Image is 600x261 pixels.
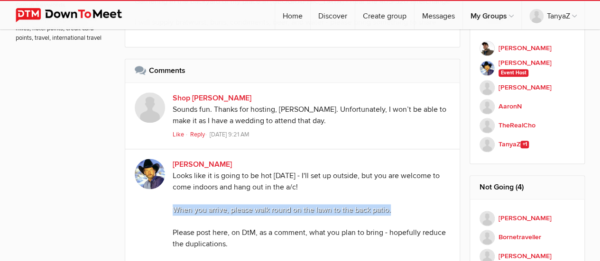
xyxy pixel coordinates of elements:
h2: Comments [135,59,451,82]
a: TanyaZ+1 [480,135,575,154]
img: DownToMeet [16,8,137,22]
a: Reply [190,131,208,138]
div: Sounds fun. Thanks for hosting, [PERSON_NAME]. Unfortunately, I won’t be able to make it as I hav... [173,104,451,127]
a: [PERSON_NAME] Event Host [480,58,575,78]
a: [PERSON_NAME] [480,78,575,97]
img: TanyaZ [480,137,495,152]
b: TanyaZ [498,139,529,150]
a: [PERSON_NAME] [480,209,575,228]
b: TheRealCho [498,120,535,131]
img: David Yang [480,211,495,226]
span: +1 [520,141,529,148]
h2: Not Going (4) [480,176,575,198]
a: Shop [PERSON_NAME] [173,93,251,103]
a: Home [275,1,310,29]
img: TheRealCho [480,118,495,133]
a: [PERSON_NAME] [173,160,232,169]
img: Dave Nuttall [480,61,495,76]
a: Discover [311,1,355,29]
a: Messages [415,1,462,29]
img: AaronN [480,99,495,114]
img: Bornetraveller [480,230,495,245]
b: [PERSON_NAME] [498,43,552,54]
a: My Groups [463,1,521,29]
b: [PERSON_NAME] [498,213,552,224]
a: Bornetraveller [480,228,575,247]
img: Stefan Krasowski [480,41,495,56]
a: AaronN [480,97,575,116]
a: TanyaZ [522,1,584,29]
a: Like [173,131,185,138]
b: [PERSON_NAME] [498,82,552,93]
a: TheRealCho [480,116,575,135]
b: AaronN [498,101,522,112]
img: Shop R J [135,92,165,123]
span: Like [173,131,184,138]
b: [PERSON_NAME] [498,58,552,68]
img: Dave Nuttall [135,159,165,189]
a: [PERSON_NAME] [480,39,575,58]
b: Bornetraveller [498,232,541,243]
span: [DATE] 9:21 AM [210,131,249,138]
span: Event Host [498,69,528,77]
img: Steven T [480,80,495,95]
a: Create group [355,1,414,29]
